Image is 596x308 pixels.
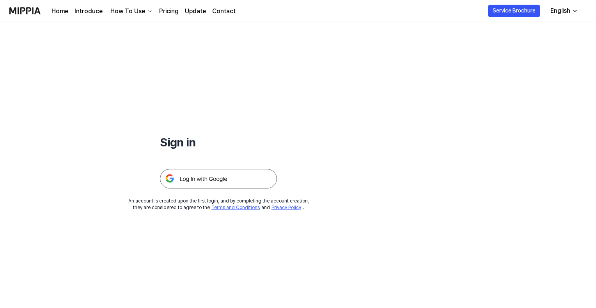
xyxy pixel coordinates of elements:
[128,198,309,211] div: An account is created upon the first login, and by completing the account creation, they are cons...
[544,3,583,19] button: English
[74,7,103,16] a: Introduce
[211,205,260,210] a: Terms and Conditions
[51,7,68,16] a: Home
[212,7,236,16] a: Contact
[109,7,153,16] button: How To Use
[488,5,540,17] button: Service Brochure
[159,7,179,16] a: Pricing
[109,7,147,16] div: How To Use
[271,205,301,210] a: Privacy Policy
[549,6,572,16] div: English
[160,134,277,150] h1: Sign in
[185,7,206,16] a: Update
[160,169,277,188] img: 구글 로그인 버튼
